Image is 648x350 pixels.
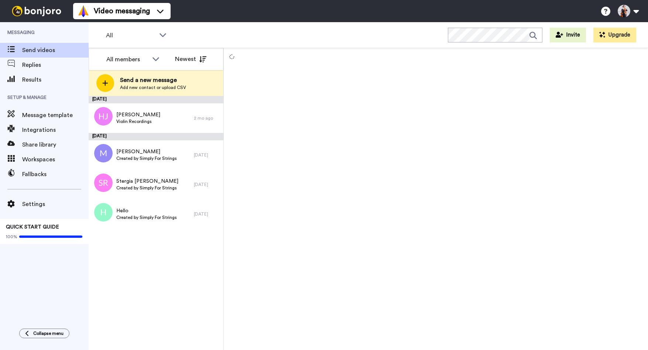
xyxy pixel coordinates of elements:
img: h.png [94,203,113,222]
div: [DATE] [89,96,223,103]
span: Hello [116,207,177,215]
span: [PERSON_NAME] [116,111,160,119]
div: [DATE] [194,182,220,188]
div: [DATE] [194,152,220,158]
div: [DATE] [89,133,223,140]
span: Message template [22,111,89,120]
button: Newest [169,52,212,66]
span: Created by Simply For Strings [116,185,178,191]
span: Collapse menu [33,330,64,336]
span: All [106,31,155,40]
span: 100% [6,234,17,240]
div: 2 mo ago [194,115,220,121]
span: Replies [22,61,89,69]
span: Violin Recordings [116,119,160,124]
div: [DATE] [194,211,220,217]
span: Share library [22,140,89,149]
span: [PERSON_NAME] [116,148,177,155]
span: Stergia [PERSON_NAME] [116,178,178,185]
span: Results [22,75,89,84]
button: Collapse menu [19,329,69,338]
span: Workspaces [22,155,89,164]
button: Upgrade [593,28,636,42]
span: Fallbacks [22,170,89,179]
img: hj.png [94,107,113,126]
span: Send a new message [120,76,186,85]
span: Created by Simply For Strings [116,215,177,220]
span: Send videos [22,46,89,55]
img: m.png [94,144,113,162]
img: bj-logo-header-white.svg [9,6,64,16]
div: All members [106,55,148,64]
span: Add new contact or upload CSV [120,85,186,90]
span: Created by Simply For Strings [116,155,177,161]
img: sr.png [94,174,113,192]
span: QUICK START GUIDE [6,224,59,230]
span: Video messaging [94,6,150,16]
img: vm-color.svg [78,5,89,17]
span: Settings [22,200,89,209]
button: Invite [550,28,586,42]
span: Integrations [22,126,89,134]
